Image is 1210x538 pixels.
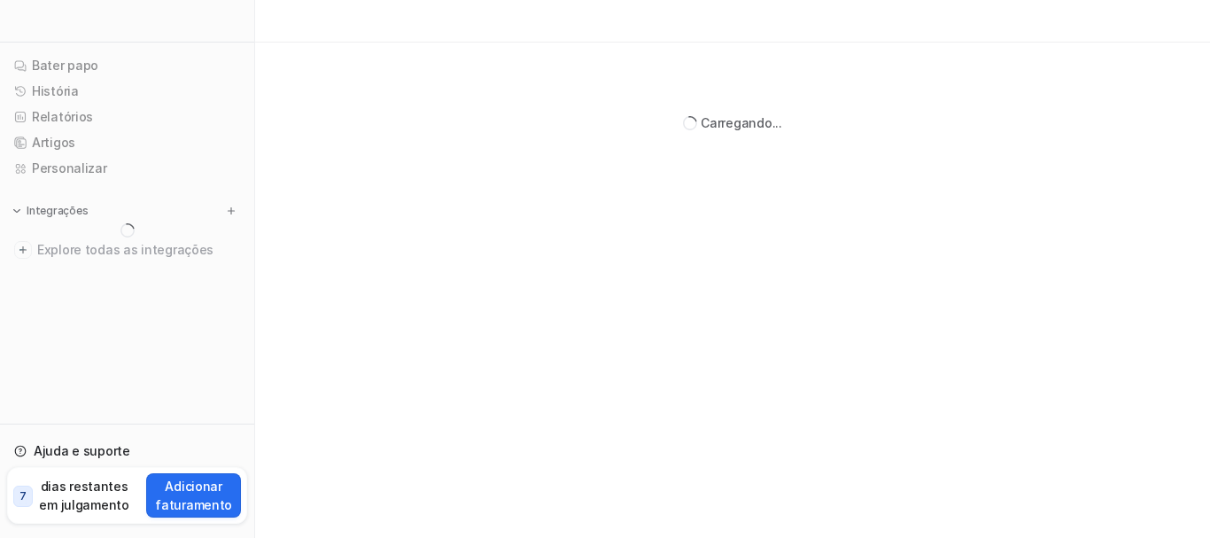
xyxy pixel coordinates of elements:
[225,205,237,217] img: menu_add.svg
[7,156,247,181] a: Personalizar
[39,479,128,512] font: dias restantes em julgamento
[7,130,247,155] a: Artigos
[37,242,213,257] font: Explore todas as integrações
[155,479,232,512] font: Adicionar faturamento
[14,241,32,259] img: explore todas as integrações
[701,115,781,130] font: Carregando...
[34,443,130,458] font: Ajuda e suporte
[32,83,79,98] font: História
[32,135,75,150] font: Artigos
[7,238,247,262] a: Explore todas as integrações
[19,489,27,503] font: 7
[27,204,88,217] font: Integrações
[7,53,247,78] a: Bater papo
[146,473,241,518] button: Adicionar faturamento
[7,202,93,220] button: Integrações
[7,105,247,129] a: Relatórios
[7,79,247,104] a: História
[32,109,93,124] font: Relatórios
[7,439,247,464] a: Ajuda e suporte
[32,160,107,175] font: Personalizar
[32,58,98,73] font: Bater papo
[11,205,23,217] img: expandir menu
